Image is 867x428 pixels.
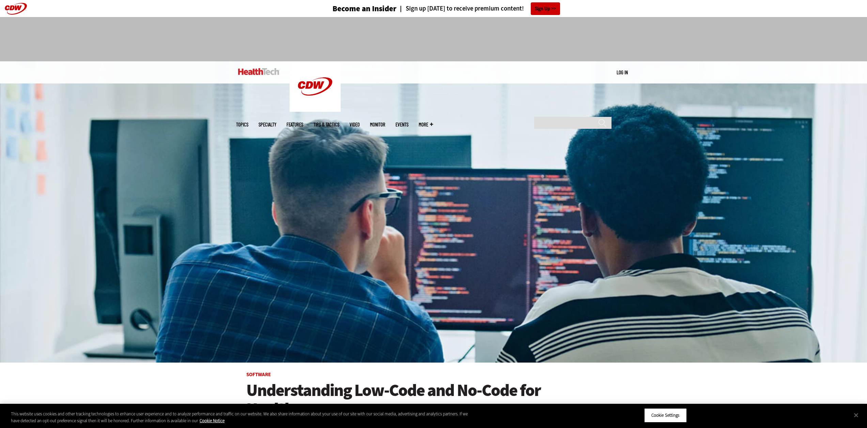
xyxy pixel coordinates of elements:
[307,5,397,13] a: Become an Insider
[310,24,558,55] iframe: advertisement
[396,122,408,127] a: Events
[313,122,339,127] a: Tips & Tactics
[644,408,687,423] button: Cookie Settings
[370,122,385,127] a: MonITor
[290,106,341,113] a: CDW
[617,69,628,76] div: User menu
[350,122,360,127] a: Video
[849,408,864,423] button: Close
[332,5,397,13] h3: Become an Insider
[617,69,628,75] a: Log in
[397,5,524,12] a: Sign up [DATE] to receive premium content!
[287,122,303,127] a: Features
[259,122,276,127] span: Specialty
[531,2,560,15] a: Sign Up
[290,61,341,112] img: Home
[200,418,225,424] a: More information about your privacy
[246,381,621,418] a: Understanding Low-Code and No-Code for Healthcare
[11,411,477,424] div: This website uses cookies and other tracking technologies to enhance user experience and to analy...
[246,371,271,378] a: Software
[236,122,248,127] span: Topics
[419,122,433,127] span: More
[238,68,279,75] img: Home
